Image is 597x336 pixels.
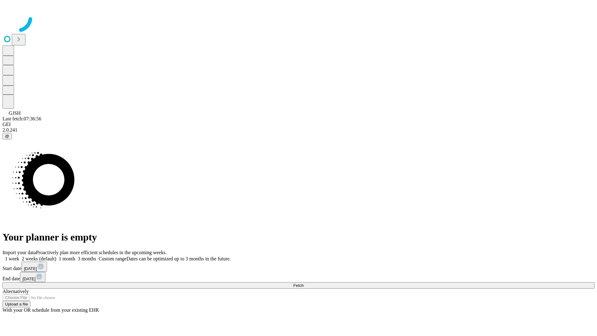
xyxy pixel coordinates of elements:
[2,262,595,272] div: Start date
[2,231,595,243] h1: Your planner is empty
[127,256,231,261] span: Dates can be optimized up to 3 months in the future.
[5,134,9,138] span: @
[2,289,29,294] span: Alternatively
[2,301,30,307] button: Upload a file
[22,256,56,261] span: 2 weeks (default)
[2,272,595,282] div: End date
[5,256,19,261] span: 1 week
[2,250,36,255] span: Import your data
[293,283,303,288] span: Fetch
[59,256,75,261] span: 1 month
[2,307,99,313] span: With your OR schedule from your existing EHR
[2,127,595,133] div: 2.0.241
[20,272,45,282] button: [DATE]
[78,256,96,261] span: 3 months
[24,266,37,271] span: [DATE]
[9,110,21,116] span: GJSH
[2,133,12,139] button: @
[21,262,47,272] button: [DATE]
[99,256,126,261] span: Custom range
[2,116,41,121] span: Last fetch: 07:36:56
[36,250,167,255] span: Proactively plan more efficient schedules in the upcoming weeks.
[2,122,595,127] div: GEI
[2,282,595,289] button: Fetch
[22,277,35,281] span: [DATE]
